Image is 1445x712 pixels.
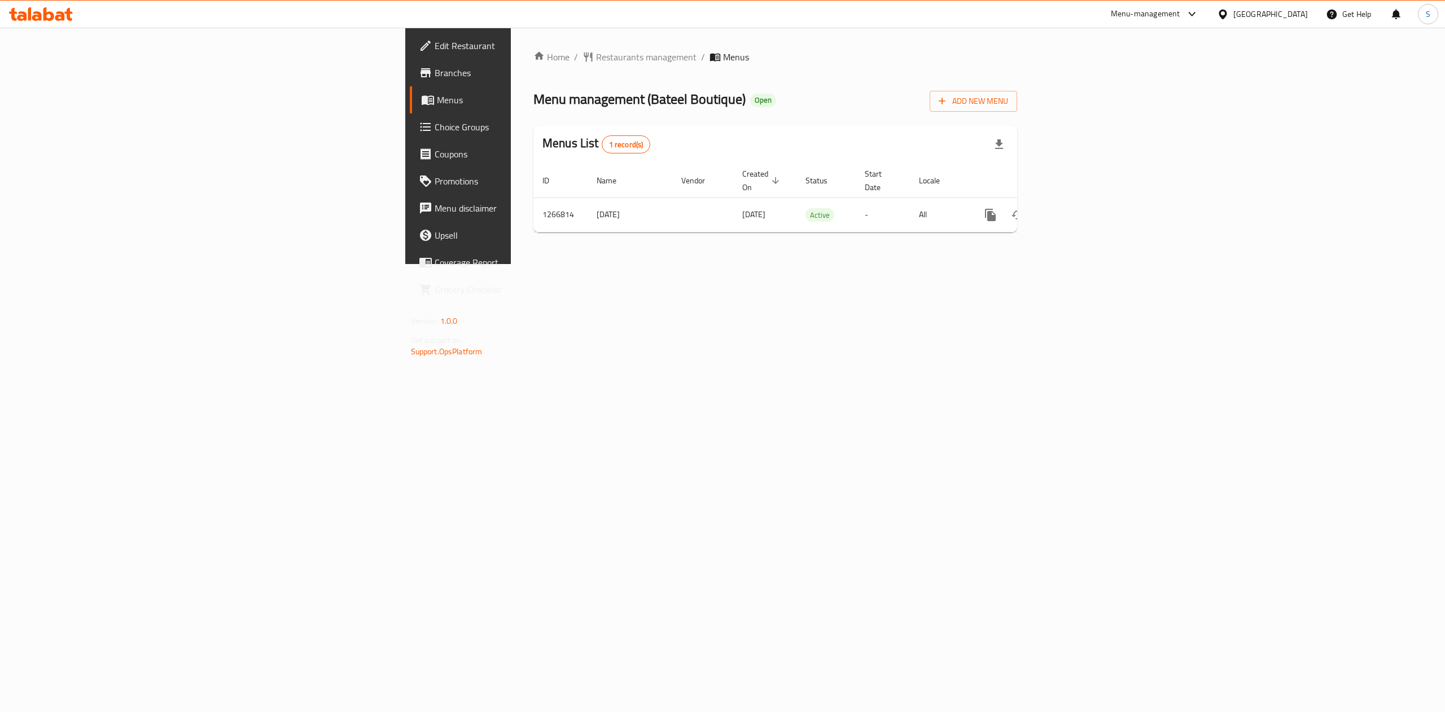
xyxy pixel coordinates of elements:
[410,113,647,140] a: Choice Groups
[437,93,638,107] span: Menus
[856,197,910,232] td: -
[410,140,647,168] a: Coupons
[435,256,638,269] span: Coverage Report
[805,209,834,222] span: Active
[805,208,834,222] div: Active
[805,174,842,187] span: Status
[701,50,705,64] li: /
[435,228,638,242] span: Upsell
[1233,8,1308,20] div: [GEOGRAPHIC_DATA]
[865,167,896,194] span: Start Date
[750,95,776,105] span: Open
[919,174,954,187] span: Locale
[435,201,638,215] span: Menu disclaimer
[435,66,638,80] span: Branches
[410,249,647,276] a: Coverage Report
[986,131,1013,158] div: Export file
[411,344,483,359] a: Support.OpsPlatform
[939,94,1008,108] span: Add New Menu
[411,314,439,328] span: Version:
[723,50,749,64] span: Menus
[602,139,650,150] span: 1 record(s)
[602,135,651,153] div: Total records count
[597,174,631,187] span: Name
[542,174,564,187] span: ID
[1111,7,1180,21] div: Menu-management
[440,314,458,328] span: 1.0.0
[435,147,638,161] span: Coupons
[435,39,638,52] span: Edit Restaurant
[977,201,1004,228] button: more
[681,174,720,187] span: Vendor
[435,283,638,296] span: Grocery Checklist
[742,207,765,222] span: [DATE]
[910,197,968,232] td: All
[435,120,638,134] span: Choice Groups
[968,164,1094,198] th: Actions
[411,333,463,348] span: Get support on:
[410,276,647,303] a: Grocery Checklist
[930,91,1017,112] button: Add New Menu
[435,174,638,188] span: Promotions
[1426,8,1430,20] span: S
[1004,201,1031,228] button: Change Status
[410,59,647,86] a: Branches
[410,168,647,195] a: Promotions
[410,86,647,113] a: Menus
[542,135,650,153] h2: Menus List
[533,164,1094,232] table: enhanced table
[742,167,783,194] span: Created On
[750,94,776,107] div: Open
[410,195,647,222] a: Menu disclaimer
[533,50,1017,64] nav: breadcrumb
[410,32,647,59] a: Edit Restaurant
[410,222,647,249] a: Upsell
